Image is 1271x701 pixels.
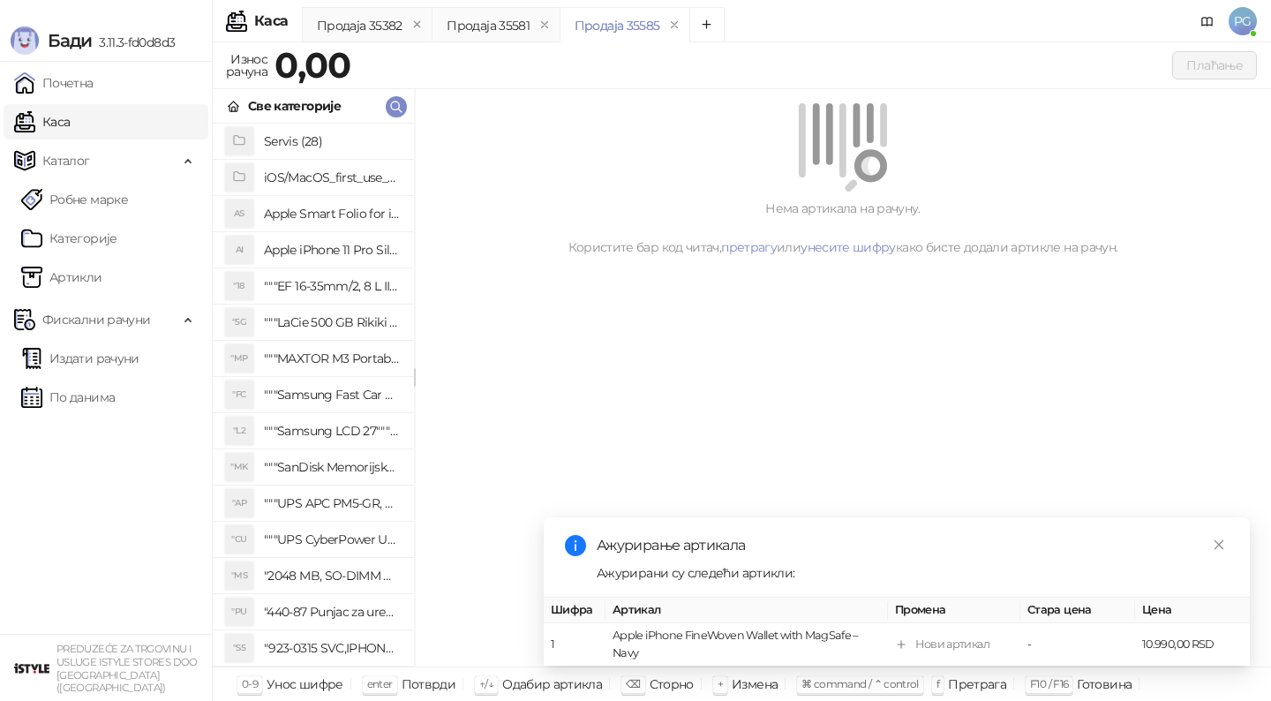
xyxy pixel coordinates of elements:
div: Све категорије [248,96,341,116]
a: Каса [14,104,70,139]
div: Сторно [650,673,694,696]
th: Промена [888,598,1020,623]
a: унесите шифру [801,239,896,255]
a: Категорије [21,221,117,256]
td: 1 [544,623,605,667]
span: Каталог [42,143,90,178]
span: ⌫ [626,677,640,690]
div: "S5 [225,634,253,662]
h4: Servis (28) [264,127,400,155]
h4: """SanDisk Memorijska kartica 256GB microSDXC sa SD adapterom SDSQXA1-256G-GN6MA - Extreme PLUS, ... [264,453,400,481]
span: ↑/↓ [479,677,493,690]
th: Цена [1135,598,1250,623]
div: "MP [225,344,253,373]
div: Претрага [948,673,1006,696]
div: "L2 [225,417,253,445]
h4: """MAXTOR M3 Portable 2TB 2.5"""" crni eksterni hard disk HX-M201TCB/GM""" [264,344,400,373]
span: ⌘ command / ⌃ control [801,677,919,690]
a: По данима [21,380,115,415]
img: 64x64-companyLogo-77b92cf4-9946-4f36-9751-bf7bb5fd2c7d.png [14,651,49,686]
h4: """LaCie 500 GB Rikiki USB 3.0 / Ultra Compact & Resistant aluminum / USB 3.0 / 2.5""""""" [264,308,400,336]
span: f [936,677,939,690]
h4: Apple Smart Folio for iPad mini (A17 Pro) - Sage [264,200,400,228]
div: "PU [225,598,253,626]
h4: iOS/MacOS_first_use_assistance (4) [264,163,400,192]
span: F10 / F16 [1030,677,1068,690]
h4: "2048 MB, SO-DIMM DDRII, 667 MHz, Napajanje 1,8 0,1 V, Latencija CL5" [264,562,400,590]
span: + [718,677,723,690]
span: enter [367,677,393,690]
button: Add tab [689,7,725,42]
a: Робне марке [21,182,128,217]
th: Стара цена [1020,598,1135,623]
div: Продаја 35581 [447,16,530,35]
strong: 0,00 [275,43,350,87]
h4: """Samsung LCD 27"""" C27F390FHUXEN""" [264,417,400,445]
div: AI [225,236,253,264]
span: PG [1229,7,1257,35]
div: "MS [225,562,253,590]
a: Close [1209,535,1229,554]
div: Продаја 35382 [317,16,402,35]
div: grid [213,124,414,667]
div: Износ рачуна [222,48,271,83]
small: PREDUZEĆE ZA TRGOVINU I USLUGE ISTYLE STORES DOO [GEOGRAPHIC_DATA] ([GEOGRAPHIC_DATA]) [56,643,198,694]
td: - [1020,623,1135,667]
h4: """Samsung Fast Car Charge Adapter, brzi auto punja_, boja crna""" [264,381,400,409]
button: remove [406,18,429,33]
a: Почетна [14,65,94,101]
h4: """UPS CyberPower UT650EG, 650VA/360W , line-int., s_uko, desktop""" [264,525,400,554]
div: "FC [225,381,253,409]
button: Плаћање [1172,51,1257,79]
span: close [1213,539,1225,551]
div: Каса [254,14,288,28]
span: Бади [48,30,92,51]
img: Logo [11,26,39,55]
h4: Apple iPhone 11 Pro Silicone Case - Black [264,236,400,264]
th: Шифра [544,598,605,623]
div: AS [225,200,253,228]
div: Ажурирање артикала [597,535,1229,556]
h4: """EF 16-35mm/2, 8 L III USM""" [264,272,400,300]
div: Нема артикала на рачуну. Користите бар код читач, или како бисте додали артикле на рачун. [436,199,1250,257]
a: Документација [1193,7,1222,35]
a: претрагу [721,239,777,255]
a: Издати рачуни [21,341,139,376]
a: ArtikliАртикли [21,260,102,295]
div: Измена [732,673,778,696]
div: Продаја 35585 [575,16,660,35]
h4: """UPS APC PM5-GR, Essential Surge Arrest,5 utic_nica""" [264,489,400,517]
div: "5G [225,308,253,336]
span: info-circle [565,535,586,556]
button: remove [663,18,686,33]
div: "18 [225,272,253,300]
div: "AP [225,489,253,517]
button: remove [533,18,556,33]
h4: "440-87 Punjac za uredjaje sa micro USB portom 4/1, Stand." [264,598,400,626]
span: 0-9 [242,677,258,690]
td: Apple iPhone FineWoven Wallet with MagSafe – Navy [605,623,888,667]
div: "MK [225,453,253,481]
div: Одабир артикла [502,673,602,696]
span: 3.11.3-fd0d8d3 [92,34,175,50]
div: Ажурирани су следећи артикли: [597,563,1229,583]
div: Готовина [1077,673,1132,696]
div: "CU [225,525,253,554]
span: Фискални рачуни [42,302,150,337]
div: Унос шифре [267,673,343,696]
th: Артикал [605,598,888,623]
td: 10.990,00 RSD [1135,623,1250,667]
div: Нови артикал [915,636,989,653]
h4: "923-0315 SVC,IPHONE 5/5S BATTERY REMOVAL TRAY Držač za iPhone sa kojim se otvara display [264,634,400,662]
div: Потврди [402,673,456,696]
